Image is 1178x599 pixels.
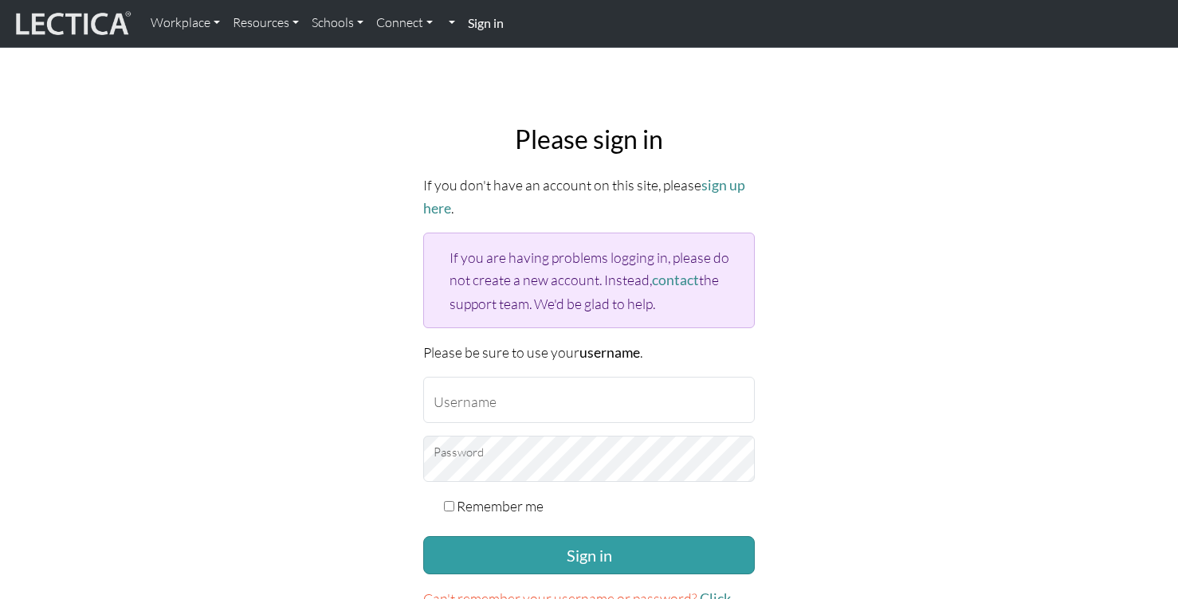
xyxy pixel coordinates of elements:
[226,6,305,40] a: Resources
[579,344,640,361] strong: username
[370,6,439,40] a: Connect
[423,377,755,423] input: Username
[461,6,510,41] a: Sign in
[144,6,226,40] a: Workplace
[468,15,504,30] strong: Sign in
[423,536,755,574] button: Sign in
[305,6,370,40] a: Schools
[423,124,755,155] h2: Please sign in
[12,9,132,39] img: lecticalive
[457,495,544,517] label: Remember me
[423,233,755,327] div: If you are having problems logging in, please do not create a new account. Instead, the support t...
[652,272,699,288] a: contact
[423,174,755,220] p: If you don't have an account on this site, please .
[423,341,755,364] p: Please be sure to use your .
